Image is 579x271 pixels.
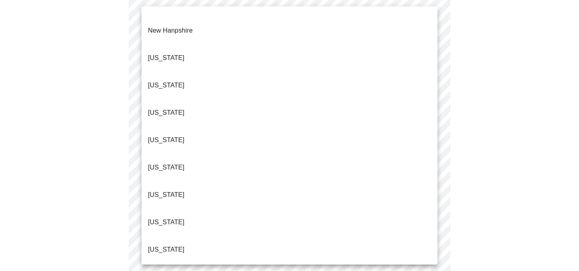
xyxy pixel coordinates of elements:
[148,53,185,63] p: [US_STATE]
[148,217,185,227] p: [US_STATE]
[148,163,185,172] p: [US_STATE]
[148,26,193,35] p: New Hanpshire
[148,108,185,118] p: [US_STATE]
[148,245,185,254] p: [US_STATE]
[148,81,185,90] p: [US_STATE]
[148,135,185,145] p: [US_STATE]
[148,190,185,200] p: [US_STATE]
